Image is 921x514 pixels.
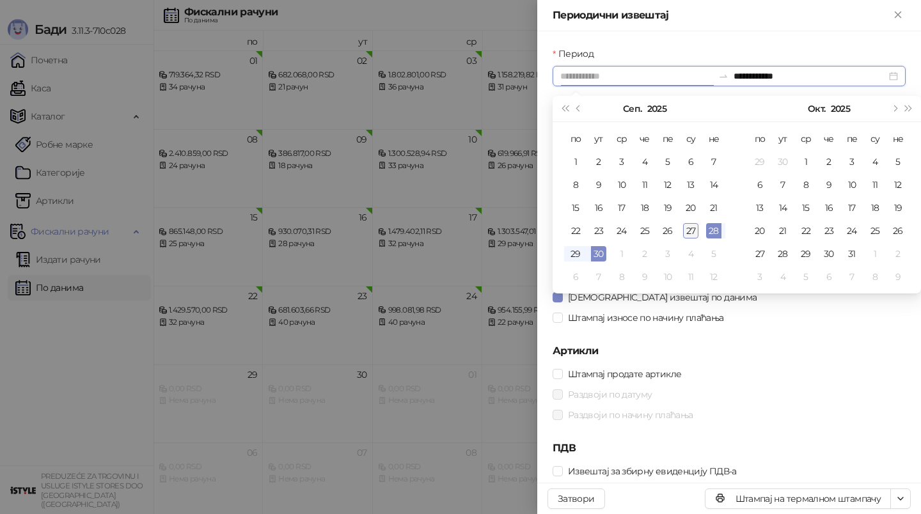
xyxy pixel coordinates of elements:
td: 2025-10-03 [840,150,863,173]
button: Претходна година (Control + left) [558,96,572,121]
td: 2025-10-02 [633,242,656,265]
div: 5 [706,246,721,261]
td: 2025-10-19 [886,196,909,219]
div: 19 [890,200,906,215]
td: 2025-10-21 [771,219,794,242]
div: 31 [844,246,860,261]
label: Период [553,47,601,61]
td: 2025-10-07 [771,173,794,196]
button: Следећи месец (PageDown) [887,96,901,121]
div: 2 [591,154,606,169]
div: 17 [614,200,629,215]
td: 2025-10-20 [748,219,771,242]
th: че [633,127,656,150]
div: 5 [660,154,675,169]
button: Затвори [547,488,605,509]
div: 30 [821,246,837,261]
div: 7 [775,177,791,192]
div: 10 [614,177,629,192]
div: 29 [752,154,767,169]
div: 21 [775,223,791,238]
div: 9 [591,177,606,192]
div: 7 [591,269,606,284]
th: че [817,127,840,150]
div: 12 [890,177,906,192]
td: 2025-09-01 [564,150,587,173]
td: 2025-09-17 [610,196,633,219]
input: Период [560,69,713,83]
div: 2 [821,154,837,169]
div: 29 [568,246,583,261]
th: пе [840,127,863,150]
div: 16 [821,200,837,215]
td: 2025-10-04 [679,242,702,265]
span: Штампај продате артикле [563,367,686,381]
td: 2025-10-07 [587,265,610,288]
td: 2025-10-01 [794,150,817,173]
div: 12 [660,177,675,192]
td: 2025-10-01 [610,242,633,265]
td: 2025-11-08 [863,265,886,288]
div: 15 [798,200,814,215]
td: 2025-10-03 [656,242,679,265]
td: 2025-09-10 [610,173,633,196]
div: 7 [706,154,721,169]
div: 16 [591,200,606,215]
div: 4 [683,246,698,261]
td: 2025-09-16 [587,196,610,219]
div: 15 [568,200,583,215]
div: 24 [614,223,629,238]
td: 2025-11-03 [748,265,771,288]
div: 17 [844,200,860,215]
button: Изабери годину [647,96,666,121]
button: Претходни месец (PageUp) [572,96,586,121]
th: не [702,127,725,150]
div: 6 [821,269,837,284]
th: пе [656,127,679,150]
div: 9 [821,177,837,192]
td: 2025-09-14 [702,173,725,196]
td: 2025-10-26 [886,219,909,242]
div: 1 [568,154,583,169]
td: 2025-09-26 [656,219,679,242]
div: 8 [867,269,883,284]
div: 1 [867,246,883,261]
div: 20 [752,223,767,238]
td: 2025-10-11 [679,265,702,288]
button: Штампај на термалном штампачу [705,488,891,509]
th: су [863,127,886,150]
div: 30 [591,246,606,261]
td: 2025-10-22 [794,219,817,242]
td: 2025-10-27 [748,242,771,265]
button: Изабери месец [808,96,825,121]
div: 30 [775,154,791,169]
div: 8 [798,177,814,192]
div: 23 [591,223,606,238]
td: 2025-10-06 [748,173,771,196]
td: 2025-09-12 [656,173,679,196]
div: 5 [890,154,906,169]
div: 11 [683,269,698,284]
td: 2025-09-03 [610,150,633,173]
td: 2025-09-29 [564,242,587,265]
td: 2025-09-30 [771,150,794,173]
td: 2025-10-28 [771,242,794,265]
td: 2025-09-11 [633,173,656,196]
div: 4 [775,269,791,284]
td: 2025-09-18 [633,196,656,219]
div: 6 [683,154,698,169]
th: по [748,127,771,150]
div: 28 [775,246,791,261]
td: 2025-11-09 [886,265,909,288]
div: 22 [798,223,814,238]
div: 2 [890,246,906,261]
div: 26 [660,223,675,238]
th: ут [587,127,610,150]
td: 2025-09-13 [679,173,702,196]
div: 27 [752,246,767,261]
div: Периодични извештај [553,8,890,23]
td: 2025-09-05 [656,150,679,173]
div: 2 [637,246,652,261]
div: 6 [568,269,583,284]
div: 19 [660,200,675,215]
